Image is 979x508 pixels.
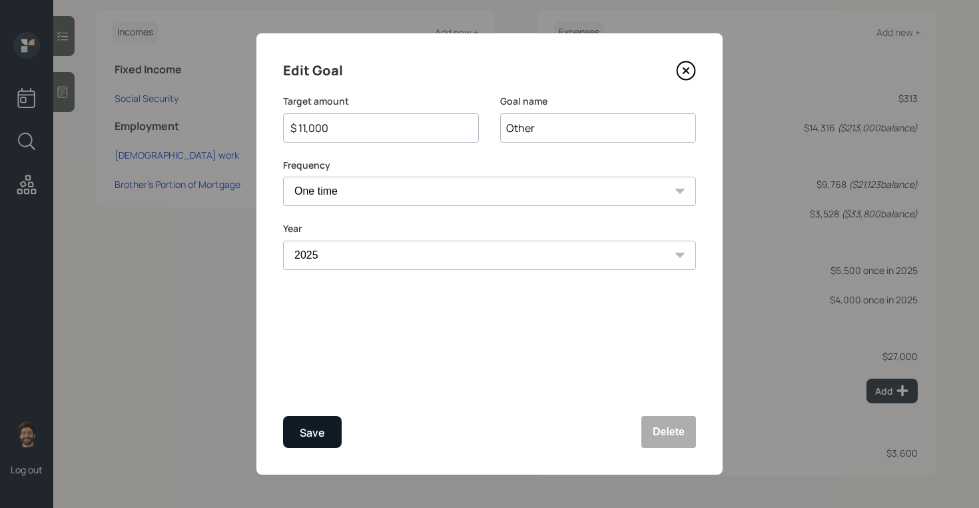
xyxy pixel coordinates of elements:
button: Delete [641,416,696,448]
button: Save [283,416,342,448]
div: Save [300,424,325,442]
h4: Edit Goal [283,60,343,81]
label: Year [283,222,696,235]
label: Frequency [283,159,696,172]
label: Goal name [500,95,696,108]
label: Target amount [283,95,479,108]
